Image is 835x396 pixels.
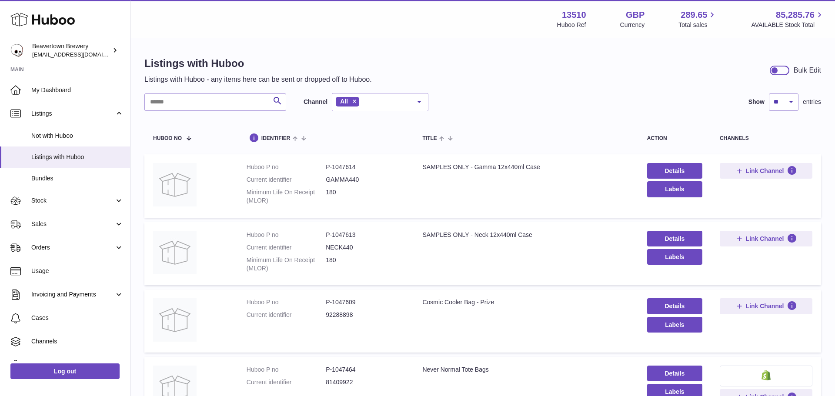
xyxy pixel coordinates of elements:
[720,136,812,141] div: channels
[153,136,182,141] span: Huboo no
[247,256,326,273] dt: Minimum Life On Receipt (MLOR)
[153,231,197,274] img: SAMPLES ONLY - Neck 12x440ml Case
[620,21,645,29] div: Currency
[557,21,586,29] div: Huboo Ref
[31,267,124,275] span: Usage
[31,153,124,161] span: Listings with Huboo
[748,98,765,106] label: Show
[326,311,405,319] dd: 92288898
[31,314,124,322] span: Cases
[31,361,124,369] span: Settings
[304,98,327,106] label: Channel
[247,176,326,184] dt: Current identifier
[803,98,821,106] span: entries
[326,378,405,386] dd: 81409922
[422,366,629,374] div: Never Normal Tote Bags
[10,44,23,57] img: internalAdmin-13510@internal.huboo.com
[647,249,702,265] button: Labels
[31,174,124,183] span: Bundles
[31,132,124,140] span: Not with Huboo
[247,311,326,319] dt: Current identifier
[751,21,825,29] span: AVAILABLE Stock Total
[144,57,372,70] h1: Listings with Huboo
[422,136,437,141] span: title
[762,370,771,380] img: shopify-small.png
[247,366,326,374] dt: Huboo P no
[31,290,114,299] span: Invoicing and Payments
[247,188,326,205] dt: Minimum Life On Receipt (MLOR)
[326,298,405,306] dd: P-1047609
[247,378,326,386] dt: Current identifier
[32,51,128,58] span: [EMAIL_ADDRESS][DOMAIN_NAME]
[647,366,702,381] a: Details
[746,167,784,175] span: Link Channel
[647,136,702,141] div: action
[746,302,784,310] span: Link Channel
[751,9,825,29] a: 85,285.76 AVAILABLE Stock Total
[776,9,815,21] span: 85,285.76
[678,9,717,29] a: 289.65 Total sales
[10,363,120,379] a: Log out
[31,110,114,118] span: Listings
[247,298,326,306] dt: Huboo P no
[153,298,197,342] img: Cosmic Cooler Bag - Prize
[422,298,629,306] div: Cosmic Cooler Bag - Prize
[678,21,717,29] span: Total sales
[261,136,291,141] span: identifier
[144,75,372,84] p: Listings with Huboo - any items here can be sent or dropped off to Huboo.
[326,231,405,239] dd: P-1047613
[247,231,326,239] dt: Huboo P no
[422,163,629,171] div: SAMPLES ONLY - Gamma 12x440ml Case
[31,86,124,94] span: My Dashboard
[31,220,114,228] span: Sales
[340,98,348,105] span: All
[647,298,702,314] a: Details
[326,163,405,171] dd: P-1047614
[31,243,114,252] span: Orders
[681,9,707,21] span: 289.65
[562,9,586,21] strong: 13510
[647,163,702,179] a: Details
[247,243,326,252] dt: Current identifier
[326,188,405,205] dd: 180
[326,243,405,252] dd: NECK440
[746,235,784,243] span: Link Channel
[720,163,812,179] button: Link Channel
[720,298,812,314] button: Link Channel
[247,163,326,171] dt: Huboo P no
[626,9,645,21] strong: GBP
[647,231,702,246] a: Details
[794,66,821,75] div: Bulk Edit
[31,337,124,346] span: Channels
[31,196,114,205] span: Stock
[326,176,405,184] dd: GAMMA440
[326,256,405,273] dd: 180
[422,231,629,239] div: SAMPLES ONLY - Neck 12x440ml Case
[326,366,405,374] dd: P-1047464
[32,42,110,59] div: Beavertown Brewery
[153,163,197,206] img: SAMPLES ONLY - Gamma 12x440ml Case
[720,231,812,246] button: Link Channel
[647,317,702,333] button: Labels
[647,181,702,197] button: Labels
